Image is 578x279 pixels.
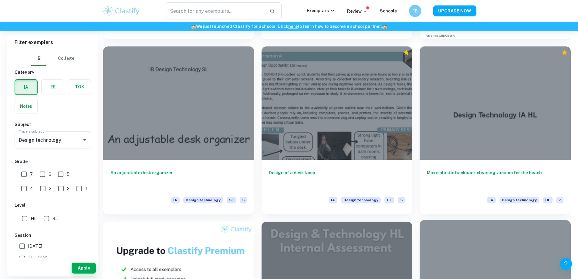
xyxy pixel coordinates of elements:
span: HL [31,215,36,222]
span: [DATE] [28,243,42,250]
p: Review [347,8,368,15]
h6: Level [15,202,91,209]
a: Micro plastic backpack cleaning vacuum for the beachIADesign technologyHL7 [420,46,571,214]
button: Apply [72,263,96,274]
a: An adjustable desk organizerIADesign technologySL5 [103,46,254,214]
h6: Design of a desk lamp [269,169,405,189]
div: Filter type choice [31,51,74,66]
span: 🏫 [382,24,387,29]
a: here [288,24,298,29]
h6: Grade [15,158,91,165]
span: Design technology [499,197,539,203]
a: Design of a desk lampIADesign technologyHL5 [262,46,413,214]
span: IA [171,197,180,203]
img: Clastify logo [102,5,141,17]
span: 4 [30,185,33,192]
div: Premium [562,49,568,56]
span: Design technology [183,197,223,203]
span: 7 [556,197,563,203]
button: Help and Feedback [560,258,572,270]
span: 5 [398,197,405,203]
a: Advertise with Clastify [426,34,455,38]
button: FB [409,5,421,17]
span: 5 [67,171,69,178]
h6: Micro plastic backpack cleaning vacuum for the beach [427,169,563,189]
span: 7 [30,171,33,178]
span: 3 [49,185,52,192]
span: 6 [49,171,51,178]
a: Schools [380,9,397,13]
span: 5 [240,197,247,203]
span: 2 [67,185,69,192]
span: HL [384,197,394,203]
h6: We just launched Clastify for Schools. Click to learn how to become a school partner. [1,23,577,30]
h6: FB [411,8,418,14]
span: SL [52,215,58,222]
span: Design technology [341,197,381,203]
h6: Session [15,232,91,239]
span: May 2025 [28,255,48,262]
button: Open [80,136,89,144]
span: IA [329,197,337,203]
div: Premium [403,49,409,56]
p: Exemplars [307,7,335,14]
h6: Subject [15,121,91,128]
button: TOK [68,80,91,94]
h6: Filter exemplars [7,34,98,51]
span: 1 [85,185,87,192]
label: Type a subject [19,129,44,134]
button: EE [42,80,64,94]
button: IA [15,80,37,94]
button: Notes [15,99,37,114]
input: Search for any exemplars... [166,2,265,19]
span: IA [487,197,496,203]
button: College [58,51,74,66]
h6: Category [15,69,91,76]
span: HL [543,197,553,203]
button: IB [31,51,46,66]
span: SL [227,197,236,203]
span: 🏫 [191,24,196,29]
button: UPGRADE NOW [433,5,476,16]
h6: An adjustable desk organizer [110,169,247,189]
